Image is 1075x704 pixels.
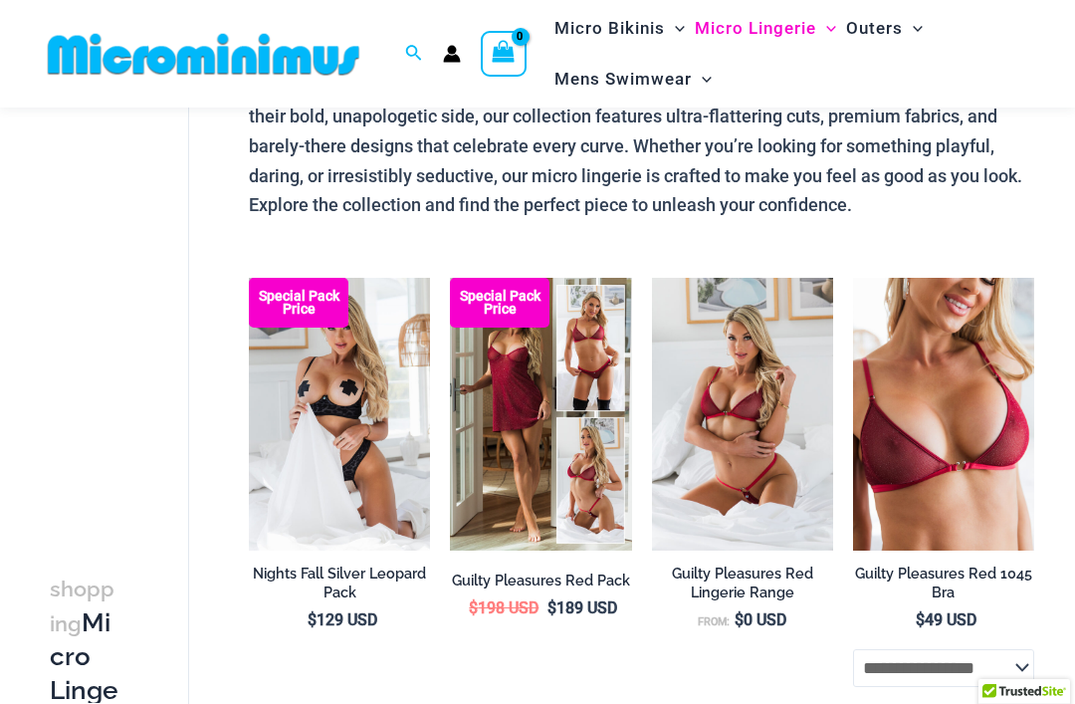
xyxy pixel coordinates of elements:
[853,278,1034,550] img: Guilty Pleasures Red 1045 Bra 01
[554,3,665,54] span: Micro Bikinis
[816,3,836,54] span: Menu Toggle
[652,565,833,609] a: Guilty Pleasures Red Lingerie Range
[735,610,744,629] span: $
[903,3,923,54] span: Menu Toggle
[547,598,617,617] bdi: 189 USD
[846,3,903,54] span: Outers
[50,577,114,636] span: shopping
[450,278,631,550] img: Guilty Pleasures Red Collection Pack F
[695,3,816,54] span: Micro Lingerie
[549,54,717,105] a: Mens SwimwearMenu ToggleMenu Toggle
[469,598,538,617] bdi: 198 USD
[735,610,786,629] bdi: 0 USD
[249,565,430,609] a: Nights Fall Silver Leopard Pack
[841,3,928,54] a: OutersMenu ToggleMenu Toggle
[469,598,478,617] span: $
[249,565,430,601] h2: Nights Fall Silver Leopard Pack
[554,54,692,105] span: Mens Swimwear
[652,278,833,550] img: Guilty Pleasures Red 1045 Bra 689 Micro 05
[853,565,1034,601] h2: Guilty Pleasures Red 1045 Bra
[450,572,631,597] a: Guilty Pleasures Red Pack
[916,610,925,629] span: $
[450,572,631,590] h2: Guilty Pleasures Red Pack
[308,610,377,629] bdi: 129 USD
[853,278,1034,550] a: Guilty Pleasures Red 1045 Bra 01Guilty Pleasures Red 1045 Bra 02Guilty Pleasures Red 1045 Bra 02
[853,565,1034,609] a: Guilty Pleasures Red 1045 Bra
[50,112,229,510] iframe: TrustedSite Certified
[652,565,833,601] h2: Guilty Pleasures Red Lingerie Range
[698,615,730,628] span: From:
[450,278,631,550] a: Guilty Pleasures Red Collection Pack F Guilty Pleasures Red Collection Pack BGuilty Pleasures Red...
[443,45,461,63] a: Account icon link
[547,598,556,617] span: $
[249,290,348,316] b: Special Pack Price
[40,32,367,77] img: MM SHOP LOGO FLAT
[405,42,423,67] a: Search icon link
[665,3,685,54] span: Menu Toggle
[450,290,549,316] b: Special Pack Price
[481,31,527,77] a: View Shopping Cart, empty
[249,72,1034,220] p: Seduction meets confidence with Microminimus micro lingerie. Designed for those who embrace their...
[549,3,690,54] a: Micro BikinisMenu ToggleMenu Toggle
[692,54,712,105] span: Menu Toggle
[916,610,976,629] bdi: 49 USD
[308,610,317,629] span: $
[249,278,430,550] a: Nights Fall Silver Leopard 1036 Bra 6046 Thong 09v2 Nights Fall Silver Leopard 1036 Bra 6046 Thon...
[690,3,841,54] a: Micro LingerieMenu ToggleMenu Toggle
[249,278,430,550] img: Nights Fall Silver Leopard 1036 Bra 6046 Thong 09v2
[652,278,833,550] a: Guilty Pleasures Red 1045 Bra 689 Micro 05Guilty Pleasures Red 1045 Bra 689 Micro 06Guilty Pleasu...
